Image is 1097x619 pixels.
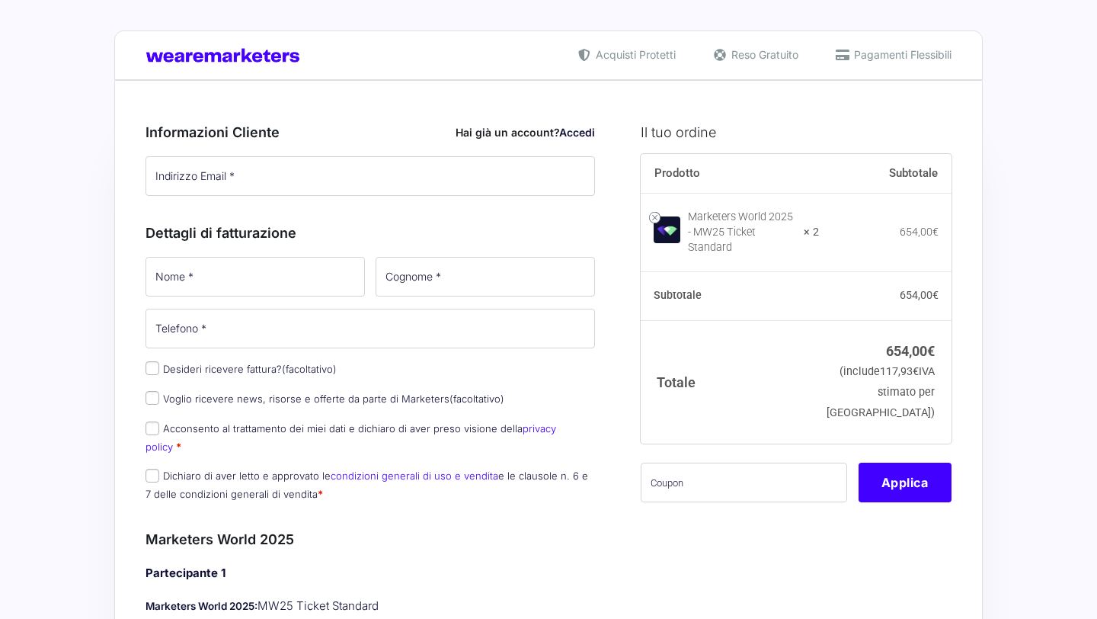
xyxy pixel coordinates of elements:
[886,343,935,359] bdi: 654,00
[146,223,595,243] h3: Dettagli di fatturazione
[927,343,935,359] span: €
[900,226,939,238] bdi: 654,00
[146,122,595,143] h3: Informazioni Cliente
[900,289,939,301] bdi: 654,00
[728,47,798,63] span: Reso Gratuito
[146,469,159,483] input: Dichiaro di aver letto e approvato lecondizioni generali di uso e venditae le clausole n. 6 e 7 d...
[850,47,951,63] span: Pagamenti Flessibili
[146,309,595,348] input: Telefono *
[641,320,820,443] th: Totale
[913,365,919,378] span: €
[376,257,595,297] input: Cognome *
[859,463,951,502] button: Applica
[146,257,365,297] input: Nome *
[146,600,257,612] strong: Marketers World 2025:
[641,272,820,321] th: Subtotale
[688,210,795,255] div: Marketers World 2025 - MW25 Ticket Standard
[641,122,951,143] h3: Il tuo ordine
[146,361,159,375] input: Desideri ricevere fattura?(facoltativo)
[456,124,595,140] div: Hai già un account?
[932,289,939,301] span: €
[449,393,504,405] span: (facoltativo)
[654,216,680,243] img: Marketers World 2025 - MW25 Ticket Standard
[592,47,676,63] span: Acquisti Protetti
[146,422,556,452] a: privacy policy
[932,226,939,238] span: €
[146,565,595,582] h4: Partecipante 1
[880,365,919,378] span: 117,93
[641,154,820,194] th: Prodotto
[146,363,337,375] label: Desideri ricevere fattura?
[146,422,556,452] label: Acconsento al trattamento dei miei dati e dichiaro di aver preso visione della
[559,126,595,139] a: Accedi
[146,156,595,196] input: Indirizzo Email *
[827,365,935,419] small: (include IVA stimato per [GEOGRAPHIC_DATA])
[146,529,595,550] h3: Marketers World 2025
[282,363,337,375] span: (facoltativo)
[641,463,847,502] input: Coupon
[146,470,588,499] label: Dichiaro di aver letto e approvato le e le clausole n. 6 e 7 delle condizioni generali di vendita
[146,393,504,405] label: Voglio ricevere news, risorse e offerte da parte di Marketers
[819,154,951,194] th: Subtotale
[146,598,595,615] p: MW25 Ticket Standard
[331,470,498,482] a: condizioni generali di uso e vendita
[146,422,159,435] input: Acconsento al trattamento dei miei dati e dichiaro di aver preso visione dellaprivacy policy
[146,391,159,405] input: Voglio ricevere news, risorse e offerte da parte di Marketers(facoltativo)
[804,225,819,240] strong: × 2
